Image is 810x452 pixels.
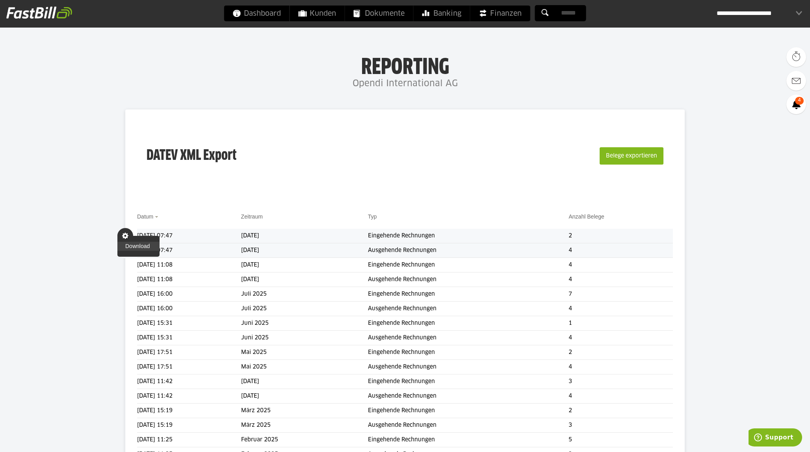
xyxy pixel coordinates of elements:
td: [DATE] [241,389,368,404]
td: Eingehende Rechnungen [368,433,569,447]
td: [DATE] 17:51 [137,345,241,360]
a: Anzahl Belege [568,213,604,220]
td: 4 [568,389,673,404]
td: Eingehende Rechnungen [368,316,569,331]
td: 4 [568,331,673,345]
td: 4 [568,272,673,287]
td: Juni 2025 [241,316,368,331]
td: [DATE] 15:31 [137,316,241,331]
td: [DATE] [241,272,368,287]
a: Datum [137,213,153,220]
td: Eingehende Rechnungen [368,404,569,418]
td: Ausgehende Rechnungen [368,389,569,404]
a: Finanzen [470,6,530,21]
td: [DATE] 07:47 [137,243,241,258]
a: Kunden [290,6,345,21]
td: Ausgehende Rechnungen [368,418,569,433]
td: [DATE] 15:19 [137,418,241,433]
td: [DATE] [241,229,368,243]
img: sort_desc.gif [155,216,160,218]
td: [DATE] [241,258,368,272]
span: Banking [422,6,461,21]
a: Dashboard [224,6,290,21]
td: [DATE] 15:19 [137,404,241,418]
td: Ausgehende Rechnungen [368,331,569,345]
td: 2 [568,229,673,243]
td: Ausgehende Rechnungen [368,243,569,258]
td: [DATE] 11:25 [137,433,241,447]
span: Finanzen [479,6,522,21]
td: 4 [568,360,673,374]
td: [DATE] 07:47 [137,229,241,243]
td: [DATE] 11:08 [137,272,241,287]
a: Download [117,242,160,251]
td: Eingehende Rechnungen [368,229,569,243]
td: [DATE] 16:00 [137,287,241,302]
td: [DATE] 11:42 [137,389,241,404]
td: 2 [568,345,673,360]
td: Juli 2025 [241,287,368,302]
td: März 2025 [241,418,368,433]
td: 3 [568,418,673,433]
td: [DATE] [241,374,368,389]
a: Dokumente [345,6,413,21]
td: Februar 2025 [241,433,368,447]
span: Dokumente [354,6,405,21]
td: Mai 2025 [241,345,368,360]
td: Ausgehende Rechnungen [368,272,569,287]
span: Kunden [299,6,336,21]
a: Zeitraum [241,213,263,220]
h3: DATEV XML Export [147,131,236,181]
td: Mai 2025 [241,360,368,374]
td: Ausgehende Rechnungen [368,360,569,374]
button: Belege exportieren [600,147,663,165]
td: 4 [568,243,673,258]
td: Eingehende Rechnungen [368,258,569,272]
img: fastbill_logo_white.png [6,6,72,19]
td: [DATE] 16:00 [137,302,241,316]
td: Eingehende Rechnungen [368,345,569,360]
td: Juni 2025 [241,331,368,345]
td: 3 [568,374,673,389]
a: Typ [368,213,377,220]
iframe: Öffnet ein Widget, in dem Sie weitere Informationen finden [749,428,802,448]
td: Eingehende Rechnungen [368,287,569,302]
td: 4 [568,258,673,272]
td: 4 [568,302,673,316]
td: [DATE] 15:31 [137,331,241,345]
td: 1 [568,316,673,331]
h1: Reporting [79,56,731,76]
td: Ausgehende Rechnungen [368,302,569,316]
span: 4 [795,97,804,105]
td: März 2025 [241,404,368,418]
td: [DATE] 17:51 [137,360,241,374]
td: [DATE] 11:42 [137,374,241,389]
a: Banking [414,6,470,21]
a: 4 [786,94,806,114]
span: Dashboard [233,6,281,21]
td: 5 [568,433,673,447]
td: [DATE] 11:08 [137,258,241,272]
td: Eingehende Rechnungen [368,374,569,389]
td: 7 [568,287,673,302]
td: 2 [568,404,673,418]
td: Juli 2025 [241,302,368,316]
td: [DATE] [241,243,368,258]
